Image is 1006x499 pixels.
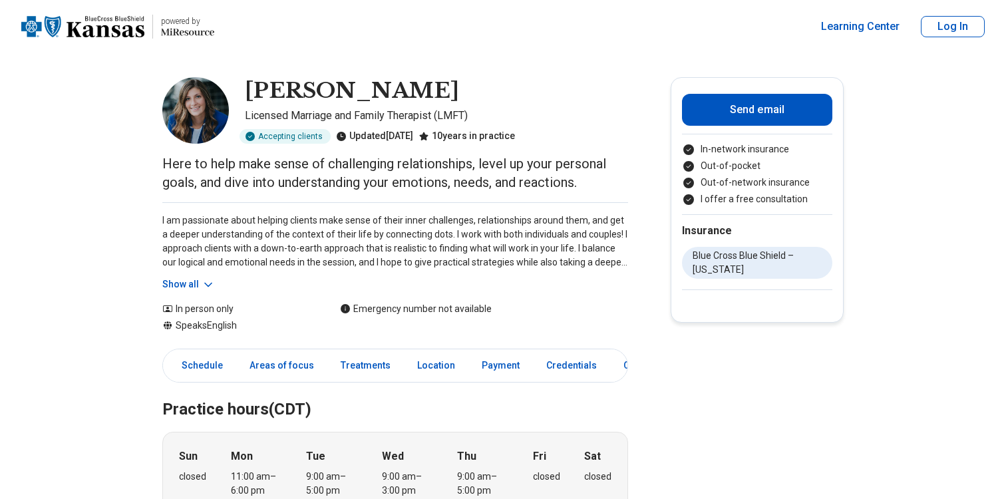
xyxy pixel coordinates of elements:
div: Emergency number not available [340,302,492,316]
div: closed [533,470,560,484]
h2: Practice hours (CDT) [162,367,628,421]
a: Credentials [538,352,605,379]
strong: Mon [231,448,253,464]
img: Michelle Niehues, Licensed Marriage and Family Therapist (LMFT) [162,77,229,144]
h1: [PERSON_NAME] [245,77,459,105]
div: closed [179,470,206,484]
a: Payment [474,352,528,379]
a: Other [615,352,663,379]
p: powered by [161,16,214,27]
h2: Insurance [682,223,832,239]
a: Location [409,352,463,379]
strong: Fri [533,448,546,464]
div: Accepting clients [240,129,331,144]
div: In person only [162,302,313,316]
li: Out-of-network insurance [682,176,832,190]
p: I am passionate about helping clients make sense of their inner challenges, relationships around ... [162,214,628,269]
div: 9:00 am – 3:00 pm [382,470,433,498]
strong: Tue [306,448,325,464]
div: 10 years in practice [419,129,515,144]
p: Here to help make sense of challenging relationships, level up your personal goals, and dive into... [162,154,628,192]
li: I offer a free consultation [682,192,832,206]
div: closed [584,470,611,484]
a: Home page [21,5,214,48]
button: Log In [921,16,985,37]
button: Show all [162,277,215,291]
button: Send email [682,94,832,126]
div: 11:00 am – 6:00 pm [231,470,282,498]
a: Areas of focus [242,352,322,379]
a: Treatments [333,352,399,379]
strong: Wed [382,448,404,464]
strong: Sun [179,448,198,464]
li: Out-of-pocket [682,159,832,173]
strong: Sat [584,448,601,464]
div: 9:00 am – 5:00 pm [457,470,508,498]
p: Licensed Marriage and Family Therapist (LMFT) [245,108,628,124]
div: Updated [DATE] [336,129,413,144]
div: 9:00 am – 5:00 pm [306,470,357,498]
ul: Payment options [682,142,832,206]
a: Schedule [166,352,231,379]
li: Blue Cross Blue Shield – [US_STATE] [682,247,832,279]
li: In-network insurance [682,142,832,156]
strong: Thu [457,448,476,464]
a: Learning Center [821,19,900,35]
div: Speaks English [162,319,313,333]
